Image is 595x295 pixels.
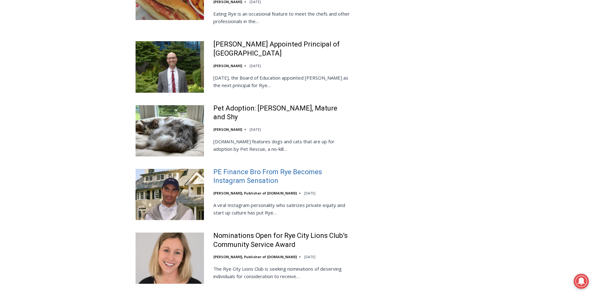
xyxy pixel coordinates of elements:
a: Nominations Open for Rye City Lions Club’s Community Service Award [213,231,350,249]
div: Serving [GEOGRAPHIC_DATA] Since [DATE] [41,11,154,17]
a: [PERSON_NAME] [213,63,242,68]
img: PE Finance Bro From Rye Becomes Instagram Sensation [136,169,204,220]
p: Eating Rye is an occasional feature to meet the chefs and other professionals in the… [213,10,350,25]
a: Intern @ [DOMAIN_NAME] [150,61,303,78]
a: [PERSON_NAME], Publisher of [DOMAIN_NAME] [213,254,297,259]
img: Nick Clair Appointed Principal of Rye Middle School [136,41,204,92]
a: [PERSON_NAME] Appointed Principal of [GEOGRAPHIC_DATA] [213,40,350,58]
div: "The first chef I interviewed talked about coming to [GEOGRAPHIC_DATA] from [GEOGRAPHIC_DATA] in ... [158,0,295,61]
p: [DOMAIN_NAME] features dogs and cats that are up for adoption by Pet Rescue, a no-kill… [213,138,350,153]
h4: Book [PERSON_NAME]'s Good Humor for Your Event [190,7,217,24]
span: Intern @ [DOMAIN_NAME] [163,62,290,76]
a: [PERSON_NAME], Publisher of [DOMAIN_NAME] [213,191,297,195]
a: Pet Adoption: [PERSON_NAME], Mature and Shy [213,104,350,122]
time: [DATE] [250,127,261,132]
span: Open Tues. - Sun. [PHONE_NUMBER] [2,64,61,88]
time: [DATE] [304,254,315,259]
div: "clearly one of the favorites in the [GEOGRAPHIC_DATA] neighborhood" [64,39,92,75]
p: The Rye City Lions Club is seeking nominations of deserving individuals for consideration to rece... [213,265,350,280]
p: [DATE], the Board of Education appointed [PERSON_NAME] as the next principal for Rye… [213,74,350,89]
p: A viral Instagram personality who satirizes private equity and start up culture has put Rye… [213,201,350,216]
a: Open Tues. - Sun. [PHONE_NUMBER] [0,63,63,78]
img: s_800_809a2aa2-bb6e-4add-8b5e-749ad0704c34.jpeg [151,0,189,28]
a: Book [PERSON_NAME]'s Good Humor for Your Event [186,2,226,28]
time: [DATE] [304,191,315,195]
a: [PERSON_NAME] [213,127,242,132]
img: Nominations Open for Rye City Lions Club’s Community Service Award [136,233,204,284]
img: Pet Adoption: Mona, Mature and Shy [136,105,204,156]
a: PE Finance Bro From Rye Becomes Instagram Sensation [213,168,350,185]
time: [DATE] [250,63,261,68]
